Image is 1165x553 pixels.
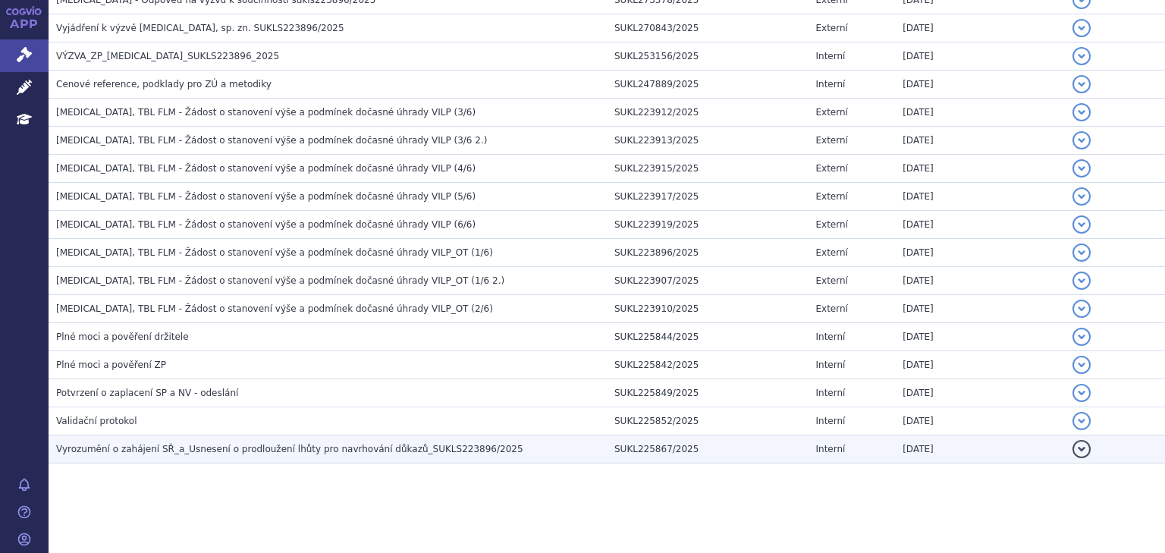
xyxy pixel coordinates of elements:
[56,247,493,258] span: LYNPARZA, TBL FLM - Žádost o stanovení výše a podmínek dočasné úhrady VILP_OT (1/6)
[607,71,808,99] td: SUKL247889/2025
[1072,19,1091,37] button: detail
[815,163,847,174] span: Externí
[56,219,476,230] span: LYNPARZA, TBL FLM - Žádost o stanovení výše a podmínek dočasné úhrady VILP (6/6)
[607,99,808,127] td: SUKL223912/2025
[607,155,808,183] td: SUKL223915/2025
[607,183,808,211] td: SUKL223917/2025
[815,135,847,146] span: Externí
[1072,103,1091,121] button: detail
[56,163,476,174] span: LYNPARZA, TBL FLM - Žádost o stanovení výše a podmínek dočasné úhrady VILP (4/6)
[815,303,847,314] span: Externí
[895,407,1065,435] td: [DATE]
[607,14,808,42] td: SUKL270843/2025
[607,407,808,435] td: SUKL225852/2025
[607,267,808,295] td: SUKL223907/2025
[1072,300,1091,318] button: detail
[607,127,808,155] td: SUKL223913/2025
[607,379,808,407] td: SUKL225849/2025
[56,107,476,118] span: LYNPARZA, TBL FLM - Žádost o stanovení výše a podmínek dočasné úhrady VILP (3/6)
[607,42,808,71] td: SUKL253156/2025
[607,351,808,379] td: SUKL225842/2025
[1072,384,1091,402] button: detail
[895,127,1065,155] td: [DATE]
[56,51,279,61] span: VÝZVA_ZP_LYNPARZA_SUKLS223896_2025
[1072,412,1091,430] button: detail
[895,71,1065,99] td: [DATE]
[895,239,1065,267] td: [DATE]
[56,135,487,146] span: LYNPARZA, TBL FLM - Žádost o stanovení výše a podmínek dočasné úhrady VILP (3/6 2.)
[815,107,847,118] span: Externí
[895,155,1065,183] td: [DATE]
[56,416,137,426] span: Validační protokol
[815,416,845,426] span: Interní
[1072,187,1091,206] button: detail
[815,51,845,61] span: Interní
[895,211,1065,239] td: [DATE]
[815,331,845,342] span: Interní
[815,79,845,90] span: Interní
[56,303,493,314] span: LYNPARZA, TBL FLM - Žádost o stanovení výše a podmínek dočasné úhrady VILP_OT (2/6)
[895,379,1065,407] td: [DATE]
[895,323,1065,351] td: [DATE]
[1072,159,1091,178] button: detail
[607,295,808,323] td: SUKL223910/2025
[607,323,808,351] td: SUKL225844/2025
[815,191,847,202] span: Externí
[56,331,189,342] span: Plné moci a pověření držitele
[607,435,808,463] td: SUKL225867/2025
[895,351,1065,379] td: [DATE]
[895,295,1065,323] td: [DATE]
[56,23,344,33] span: Vyjádření k výzvě LYNPARZA, sp. zn. SUKLS223896/2025
[56,275,504,286] span: LYNPARZA, TBL FLM - Žádost o stanovení výše a podmínek dočasné úhrady VILP_OT (1/6 2.)
[56,388,238,398] span: Potvrzení o zaplacení SP a NV - odeslání
[1072,328,1091,346] button: detail
[56,360,166,370] span: Plné moci a pověření ZP
[815,444,845,454] span: Interní
[1072,215,1091,234] button: detail
[607,211,808,239] td: SUKL223919/2025
[1072,47,1091,65] button: detail
[815,275,847,286] span: Externí
[607,239,808,267] td: SUKL223896/2025
[1072,356,1091,374] button: detail
[56,444,523,454] span: Vyrozumění o zahájení SŘ_a_Usnesení o prodloužení lhůty pro navrhování důkazů_SUKLS223896/2025
[895,99,1065,127] td: [DATE]
[1072,244,1091,262] button: detail
[895,42,1065,71] td: [DATE]
[815,388,845,398] span: Interní
[56,191,476,202] span: LYNPARZA, TBL FLM - Žádost o stanovení výše a podmínek dočasné úhrady VILP (5/6)
[815,360,845,370] span: Interní
[895,183,1065,211] td: [DATE]
[56,79,272,90] span: Cenové reference, podklady pro ZÚ a metodiky
[1072,75,1091,93] button: detail
[815,219,847,230] span: Externí
[815,23,847,33] span: Externí
[895,267,1065,295] td: [DATE]
[895,435,1065,463] td: [DATE]
[1072,440,1091,458] button: detail
[1072,272,1091,290] button: detail
[1072,131,1091,149] button: detail
[815,247,847,258] span: Externí
[895,14,1065,42] td: [DATE]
